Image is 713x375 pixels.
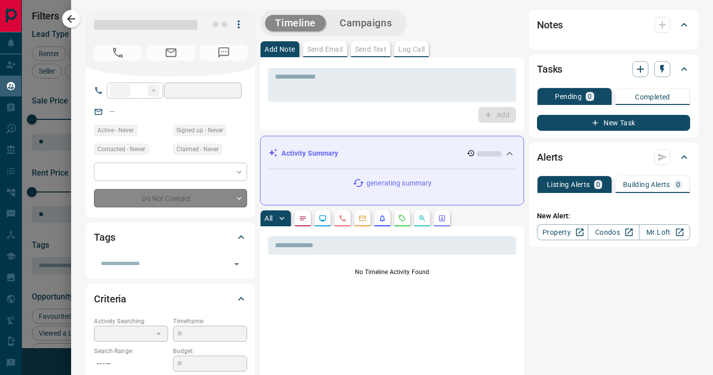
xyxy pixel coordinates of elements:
button: Open [230,257,244,271]
p: generating summary [366,178,432,188]
svg: Lead Browsing Activity [319,214,327,222]
div: Notes [537,13,690,37]
p: Listing Alerts [547,181,590,188]
svg: Calls [339,214,347,222]
span: No Email [147,45,194,61]
p: No Timeline Activity Found [268,268,516,277]
span: Active - Never [97,125,134,135]
p: 0 [596,181,600,188]
div: Criteria [94,287,247,311]
a: Mr.Loft [639,224,690,240]
h2: Tags [94,229,115,245]
button: Campaigns [330,15,402,31]
svg: Listing Alerts [378,214,386,222]
svg: Notes [299,214,307,222]
h2: Criteria [94,291,126,307]
h2: Alerts [537,149,563,165]
p: Budget: [173,347,247,356]
a: -- [110,107,114,115]
div: Activity Summary [268,144,516,163]
div: Alerts [537,145,690,169]
svg: Agent Actions [438,214,446,222]
div: Tasks [537,57,690,81]
p: Pending [555,93,582,100]
p: Search Range: [94,347,168,356]
p: All [265,215,272,222]
p: Building Alerts [623,181,670,188]
span: No Number [94,45,142,61]
p: 0 [676,181,680,188]
button: New Task [537,115,690,131]
a: Condos [588,224,639,240]
p: Actively Searching: [94,317,168,326]
div: Do Not Contact [94,189,247,207]
p: Completed [635,94,670,100]
p: New Alert: [537,211,690,221]
span: No Number [200,45,248,61]
div: Tags [94,225,247,249]
p: Add Note [265,46,295,53]
p: -- - -- [94,356,168,372]
h2: Notes [537,17,563,33]
button: Timeline [265,15,326,31]
span: Claimed - Never [177,144,219,154]
h2: Tasks [537,61,562,77]
svg: Opportunities [418,214,426,222]
p: Activity Summary [281,148,338,159]
a: Property [537,224,588,240]
p: Timeframe: [173,317,247,326]
svg: Emails [358,214,366,222]
span: Signed up - Never [177,125,223,135]
p: 0 [588,93,592,100]
svg: Requests [398,214,406,222]
span: Contacted - Never [97,144,145,154]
